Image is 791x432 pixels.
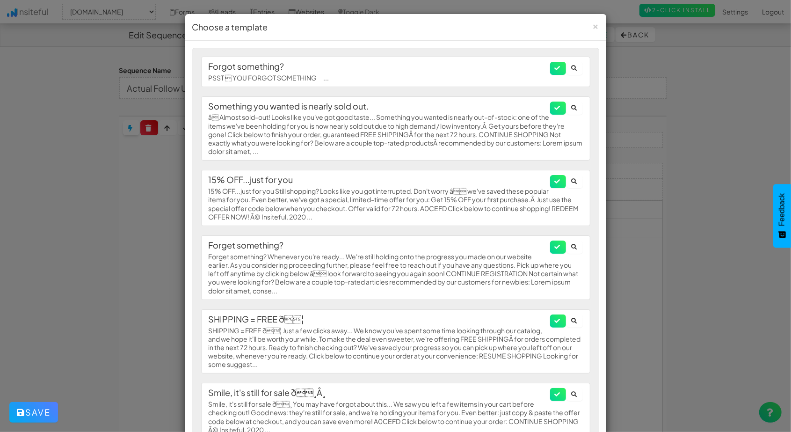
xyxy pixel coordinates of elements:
button: Feedback - Show survey [773,184,791,248]
p: SHIPPING = FREE ð¦ Just a few clicks away... We know you've spent some time looking through our... [209,326,583,369]
h4: 15% OFF...just for you [209,175,583,184]
button: Close [593,20,599,30]
button: Save [9,402,58,423]
h4: Something you wanted is nearly sold out. [209,102,583,111]
p: 15% OFF...just for you Still shopping? Looks like you got interrupted. Don't worry â we've save... [209,187,583,221]
p: PSST  YOU FORGOT SOMETHING ... [209,73,583,82]
h4: Forget something? [209,241,583,250]
h4: Choose a template [192,21,599,33]
span: Feedback [778,193,786,226]
span: × [593,19,599,31]
p: Hello! [7,7,432,18]
h4: Forgot something? [209,62,583,71]
p: â Almost sold-out! Looks like you've got good taste... Something you wanted is nearly out-of-sto... [209,113,583,155]
h4: SHIPPING = FREE ð¦ [209,315,583,324]
h4: Smile, it's still for sale ð¸Â¸ [209,388,583,397]
p: Forget something? Whenever you're ready... We're still holding onto the progress you made on our ... [209,252,583,295]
